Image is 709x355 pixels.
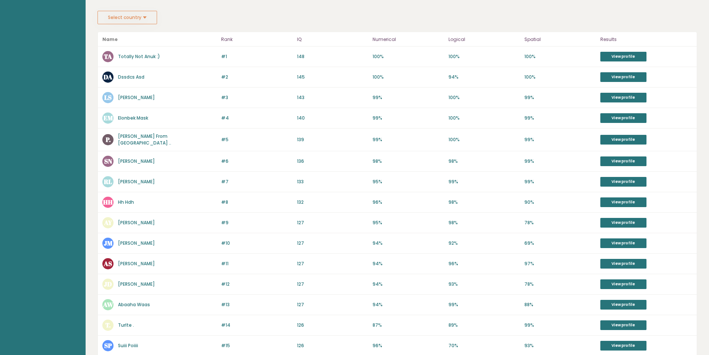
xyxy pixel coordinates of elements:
p: 93% [448,281,520,288]
p: 98% [448,219,520,226]
text: T. [105,321,111,329]
p: 100% [524,53,596,60]
p: 127 [297,240,368,247]
text: EM [103,114,113,122]
a: Abaaha Waas [118,301,150,308]
p: 94% [373,301,444,308]
p: 127 [297,219,368,226]
p: 127 [297,281,368,288]
p: 99% [524,136,596,143]
button: Select country [98,11,157,24]
text: AY [104,218,112,227]
p: 127 [297,301,368,308]
a: View profile [600,72,646,82]
p: 100% [448,115,520,121]
p: #10 [221,240,293,247]
p: 96% [448,260,520,267]
p: 97% [524,260,596,267]
text: AW [103,300,114,309]
a: Dssdcs Asd [118,74,144,80]
p: 95% [373,219,444,226]
a: View profile [600,197,646,207]
p: 94% [373,260,444,267]
a: [PERSON_NAME] [118,219,155,226]
a: View profile [600,279,646,289]
p: 96% [373,342,444,349]
p: 69% [524,240,596,247]
p: #13 [221,301,293,308]
a: Elonbek Mask [118,115,148,121]
text: TA [104,52,112,61]
p: 96% [373,199,444,206]
p: 145 [297,74,368,80]
p: 88% [524,301,596,308]
p: #12 [221,281,293,288]
a: View profile [600,52,646,61]
p: #3 [221,94,293,101]
p: 95% [373,178,444,185]
a: [PERSON_NAME] [118,240,155,246]
a: Suiii Poiiii [118,342,138,349]
a: [PERSON_NAME] [118,94,155,101]
text: RL [103,177,112,186]
a: View profile [600,320,646,330]
a: View profile [600,135,646,145]
p: 148 [297,53,368,60]
p: 99% [524,178,596,185]
p: Numerical [373,35,444,44]
text: P. [105,135,111,144]
p: 93% [524,342,596,349]
p: 132 [297,199,368,206]
p: 99% [524,115,596,121]
a: View profile [600,93,646,102]
text: SN [104,157,112,165]
p: 126 [297,322,368,329]
p: 92% [448,240,520,247]
text: JD [104,280,112,288]
a: View profile [600,341,646,351]
p: 100% [448,136,520,143]
a: View profile [600,300,646,310]
p: 70% [448,342,520,349]
p: #2 [221,74,293,80]
p: 136 [297,158,368,165]
a: Hh Hdh [118,199,134,205]
p: #1 [221,53,293,60]
p: Logical [448,35,520,44]
p: 78% [524,281,596,288]
p: #15 [221,342,293,349]
p: 89% [448,322,520,329]
a: View profile [600,218,646,228]
text: LS [104,93,112,102]
p: IQ [297,35,368,44]
a: View profile [600,238,646,248]
text: HH [103,198,113,206]
p: 127 [297,260,368,267]
p: 94% [373,240,444,247]
text: DA [103,73,112,81]
p: #4 [221,115,293,121]
p: 133 [297,178,368,185]
b: Name [102,36,118,42]
p: 99% [524,94,596,101]
p: Spatial [524,35,596,44]
a: View profile [600,113,646,123]
p: 140 [297,115,368,121]
p: 94% [448,74,520,80]
p: #6 [221,158,293,165]
p: 99% [373,136,444,143]
p: #8 [221,199,293,206]
text: AS [103,259,112,268]
p: 99% [524,158,596,165]
p: 78% [524,219,596,226]
p: 87% [373,322,444,329]
a: Totally Not Anuk :) [118,53,160,60]
p: 99% [448,301,520,308]
p: Rank [221,35,293,44]
p: 126 [297,342,368,349]
p: 99% [373,115,444,121]
p: 100% [373,74,444,80]
p: 143 [297,94,368,101]
p: 99% [448,178,520,185]
p: 99% [373,94,444,101]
